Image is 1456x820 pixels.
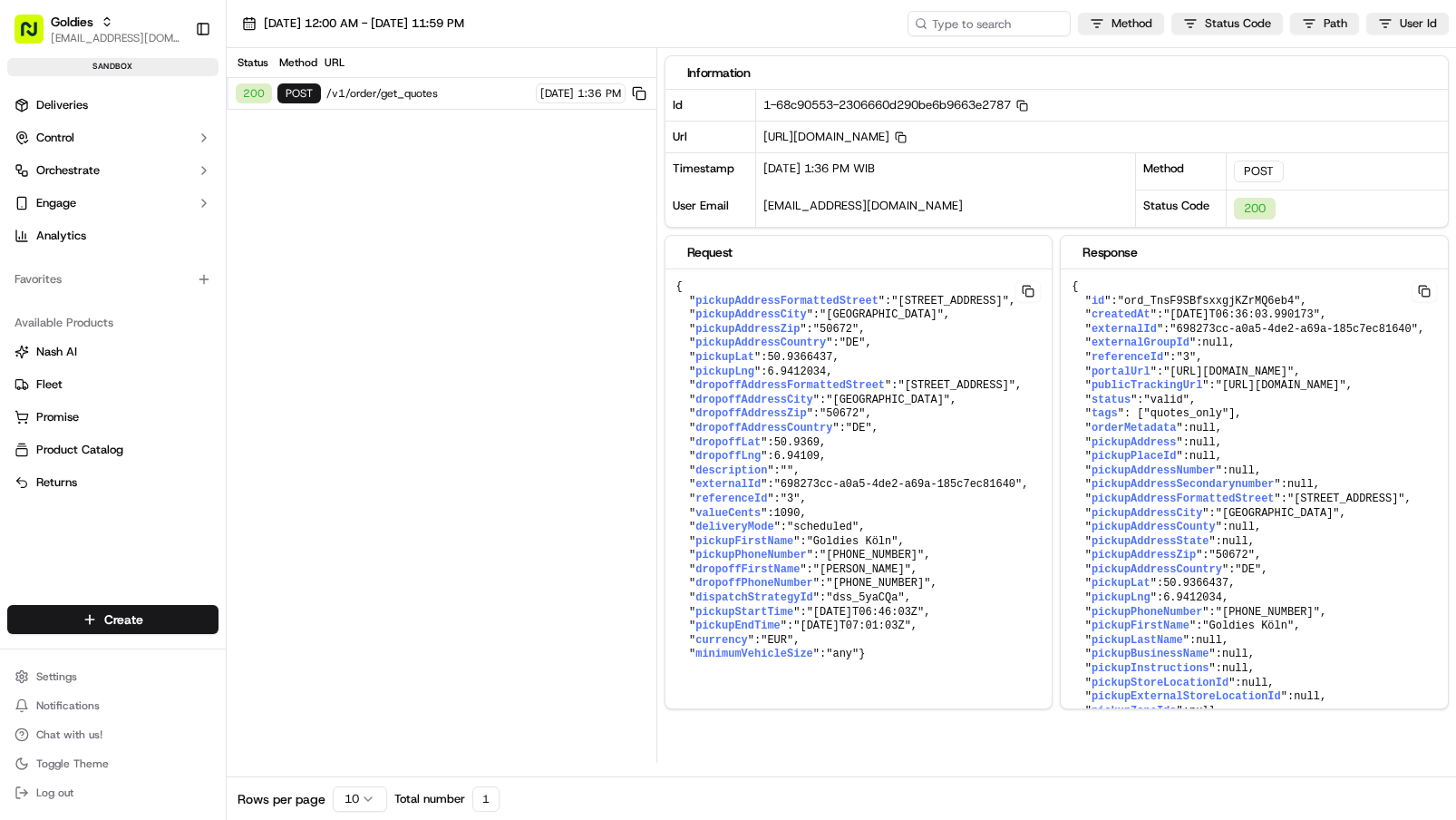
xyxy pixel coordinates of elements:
span: "EUR" [761,634,793,647]
span: null [1294,690,1320,703]
span: pickupLastName [1092,634,1183,647]
button: Promise [7,403,218,432]
span: orderMetadata [1092,422,1177,434]
span: "[STREET_ADDRESS]" [898,379,1015,392]
div: 200 [236,83,272,103]
span: "698273cc-a0a5-4de2-a69a-185c7ec81640" [774,478,1023,491]
span: pickupLat [1092,577,1150,590]
span: pickupPhoneNumber [1092,606,1202,619]
span: 6.94109 [774,450,820,463]
span: "[PHONE_NUMBER]" [826,577,930,590]
span: "[PERSON_NAME]" [813,563,911,576]
span: portalUrl [1092,366,1150,378]
span: externalId [1092,323,1157,336]
span: pickupAddressCity [1092,507,1202,520]
span: Product Catalog [36,442,123,458]
div: 1 [472,786,500,812]
span: "[URL][DOMAIN_NAME]" [1216,379,1346,392]
span: "dss_5yaCQa" [826,591,904,604]
div: Method [276,55,319,70]
span: null [1189,705,1216,717]
span: externalGroupId [1092,337,1189,349]
button: [DATE] 12:00 AM - [DATE] 11:59 PM [234,11,472,36]
span: 50.9366437 [1163,577,1228,590]
span: 50.9366437 [767,351,832,364]
span: pickupExternalStoreLocationId [1092,690,1281,703]
span: "Goldies Köln" [1202,620,1294,632]
span: pickupAddressZip [1092,549,1196,561]
span: tags [1092,407,1118,420]
span: null [1196,634,1222,647]
span: dropoffAddressCity [695,394,813,406]
button: Returns [7,468,218,497]
span: id [1092,295,1104,307]
span: valueCents [695,507,761,520]
span: "[PHONE_NUMBER]" [820,549,924,561]
span: pickupAddressSecondarynumber [1092,478,1275,491]
span: 50.9369 [774,436,820,449]
button: Fleet [7,370,218,399]
span: pickupEndTime [695,620,781,632]
input: Type to search [908,11,1071,36]
span: "ord_TnsF9SBfsxxgjKZrMQ6eb4" [1118,295,1301,307]
span: Deliveries [36,97,88,113]
span: Orchestrate [36,162,100,179]
div: User Email [665,190,756,228]
span: "[DATE]T07:01:03Z" [793,620,911,632]
span: "valid" [1144,394,1189,406]
span: null [1189,436,1216,449]
span: pickupAddressNumber [1092,464,1216,477]
span: pickupInstructions [1092,662,1209,675]
span: Status Code [1205,15,1271,32]
span: dispatchStrategyId [695,591,813,604]
span: pickupAddressCountry [1092,563,1222,576]
span: status [1092,394,1131,406]
span: Analytics [36,228,86,244]
span: createdAt [1092,308,1150,321]
span: pickupStoreLocationId [1092,677,1228,689]
span: Toggle Theme [36,757,109,771]
span: "Goldies Köln" [807,535,898,548]
span: null [1228,464,1255,477]
div: Response [1082,243,1426,261]
span: "[URL][DOMAIN_NAME]" [1163,366,1294,378]
span: dropoffPhoneNumber [695,577,813,590]
div: Status Code [1136,190,1227,227]
a: Nash AI [15,344,211,360]
a: Analytics [7,221,218,250]
button: Log out [7,780,218,805]
span: pickupLng [1092,591,1150,604]
span: "3" [781,493,801,505]
span: [URL][DOMAIN_NAME] [763,129,907,144]
button: [EMAIL_ADDRESS][DOMAIN_NAME] [51,31,180,45]
span: pickupLat [695,351,754,364]
span: Settings [36,669,77,684]
span: referenceId [1092,351,1163,364]
span: pickupAddressFormattedStreet [695,295,878,307]
span: minimumVehicleSize [695,648,813,660]
span: "[GEOGRAPHIC_DATA]" [1216,507,1340,520]
span: "50672" [820,407,865,420]
span: null [1287,478,1314,491]
span: "DE" [840,337,866,349]
button: Orchestrate [7,156,218,185]
span: "50672" [813,323,859,336]
div: sandbox [7,58,218,76]
span: Nash AI [36,344,77,360]
button: Goldies [51,13,93,31]
span: pickupAddressCountry [695,337,826,349]
span: dropoffAddressZip [695,407,806,420]
span: dropoffLng [695,450,761,463]
div: Available Products [7,308,218,337]
a: Fleet [15,376,211,393]
span: null [1242,677,1268,689]
span: "[PHONE_NUMBER]" [1216,606,1320,619]
span: Method [1111,15,1152,32]
span: "DE" [1235,563,1261,576]
span: Chat with us! [36,727,102,742]
span: externalId [695,478,761,491]
span: dropoffAddressCountry [695,422,832,434]
span: "[GEOGRAPHIC_DATA]" [826,394,950,406]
